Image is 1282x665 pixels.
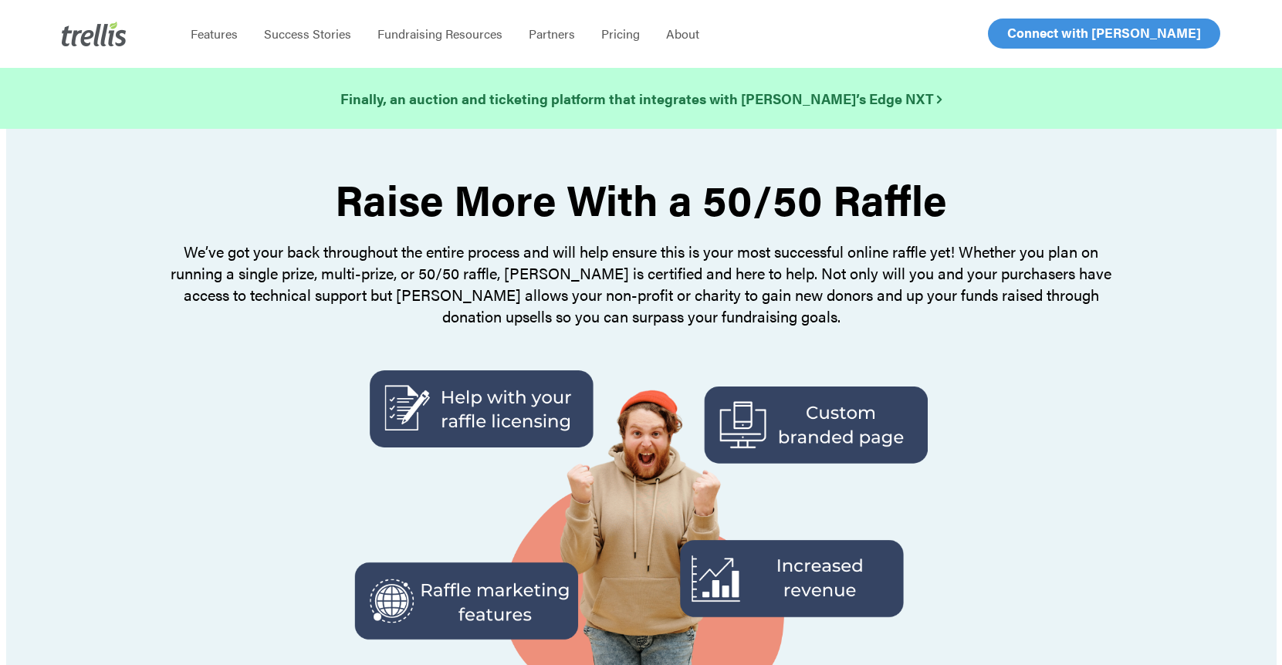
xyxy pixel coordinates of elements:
span: Connect with [PERSON_NAME] [1007,23,1201,42]
a: Features [178,26,251,42]
strong: Raise More With a 50/50 Raffle [335,168,947,228]
span: Success Stories [264,25,351,42]
span: We’ve got your back throughout the entire process and will help ensure this is your most successf... [171,240,1111,327]
strong: Finally, an auction and ticketing platform that integrates with [PERSON_NAME]’s Edge NXT [340,89,942,108]
span: Partners [529,25,575,42]
a: Finally, an auction and ticketing platform that integrates with [PERSON_NAME]’s Edge NXT [340,88,942,110]
a: About [653,26,712,42]
span: Features [191,25,238,42]
a: Success Stories [251,26,364,42]
a: Fundraising Resources [364,26,516,42]
span: Fundraising Resources [377,25,502,42]
a: Pricing [588,26,653,42]
span: Pricing [601,25,640,42]
a: Connect with [PERSON_NAME] [988,19,1220,49]
img: Trellis [62,22,127,46]
a: Partners [516,26,588,42]
span: About [666,25,699,42]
